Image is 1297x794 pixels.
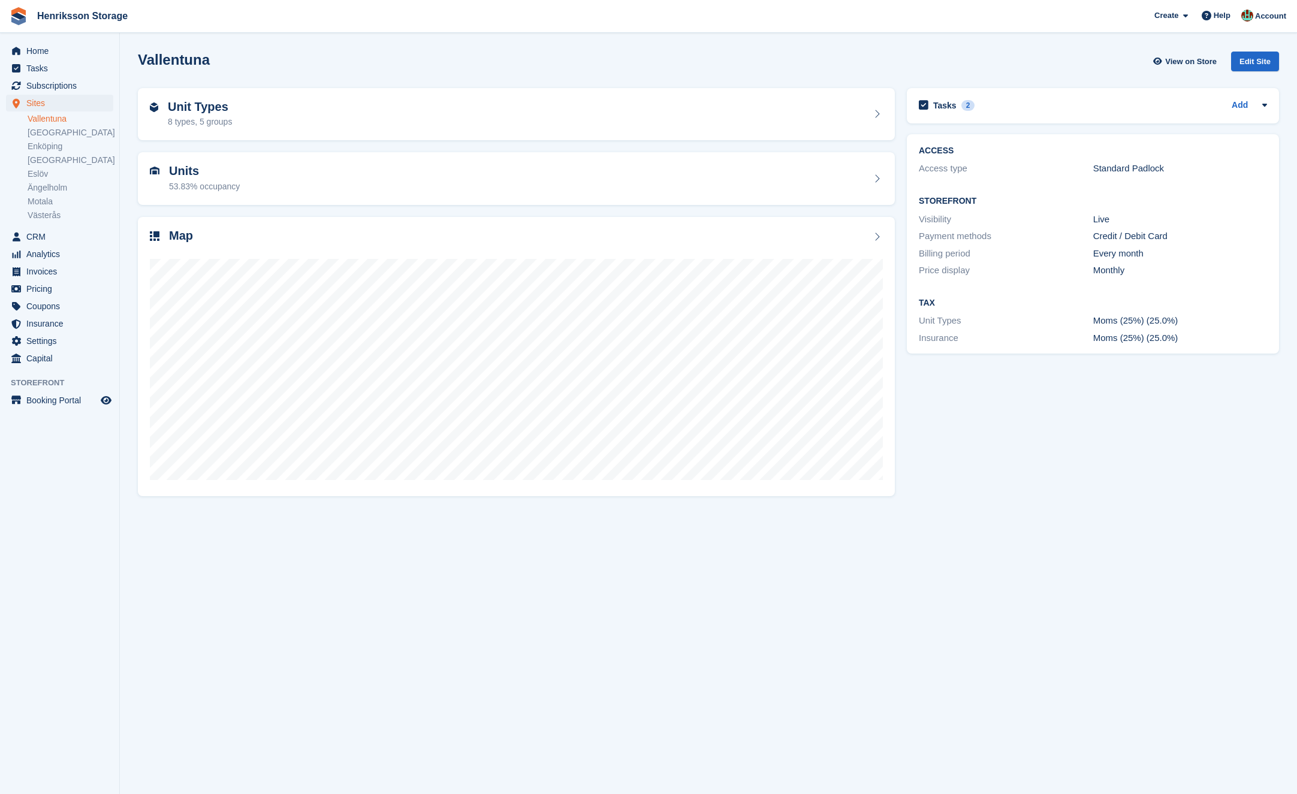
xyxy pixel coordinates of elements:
a: menu [6,60,113,77]
span: Subscriptions [26,77,98,94]
span: Help [1214,10,1230,22]
a: Henriksson Storage [32,6,132,26]
a: menu [6,315,113,332]
span: Home [26,43,98,59]
div: Payment methods [919,230,1093,243]
h2: Unit Types [168,100,232,114]
div: Access type [919,162,1093,176]
span: Insurance [26,315,98,332]
img: Isak Martinelle [1241,10,1253,22]
span: Analytics [26,246,98,262]
h2: Tax [919,298,1267,308]
a: Ängelholm [28,182,113,194]
span: Capital [26,350,98,367]
a: menu [6,280,113,297]
a: Edit Site [1231,52,1279,76]
div: 8 types, 5 groups [168,116,232,128]
div: Moms (25%) (25.0%) [1093,314,1268,328]
div: Moms (25%) (25.0%) [1093,331,1268,345]
a: Map [138,217,895,497]
div: Billing period [919,247,1093,261]
div: Unit Types [919,314,1093,328]
div: Live [1093,213,1268,227]
a: menu [6,95,113,111]
h2: Map [169,229,193,243]
div: Credit / Debit Card [1093,230,1268,243]
span: View on Store [1165,56,1217,68]
a: Units 53.83% occupancy [138,152,895,205]
h2: Tasks [933,100,957,111]
a: View on Store [1151,52,1221,71]
img: unit-type-icn-2b2737a686de81e16bb02015468b77c625bbabd49415b5ef34ead5e3b44a266d.svg [150,102,158,112]
a: menu [6,298,113,315]
img: map-icn-33ee37083ee616e46c38cad1a60f524a97daa1e2b2c8c0bc3eb3415660979fc1.svg [150,231,159,241]
span: Storefront [11,377,119,389]
div: 2 [961,100,975,111]
a: Enköping [28,141,113,152]
a: Motala [28,196,113,207]
div: Visibility [919,213,1093,227]
span: Create [1154,10,1178,22]
span: Coupons [26,298,98,315]
a: menu [6,246,113,262]
h2: Vallentuna [138,52,210,68]
a: Vallentuna [28,113,113,125]
a: menu [6,43,113,59]
div: Insurance [919,331,1093,345]
a: menu [6,333,113,349]
a: [GEOGRAPHIC_DATA] [28,127,113,138]
h2: Units [169,164,240,178]
a: Eslöv [28,168,113,180]
span: CRM [26,228,98,245]
span: Settings [26,333,98,349]
img: stora-icon-8386f47178a22dfd0bd8f6a31ec36ba5ce8667c1dd55bd0f319d3a0aa187defe.svg [10,7,28,25]
a: Västerås [28,210,113,221]
a: Unit Types 8 types, 5 groups [138,88,895,141]
h2: Storefront [919,197,1267,206]
img: unit-icn-7be61d7bf1b0ce9d3e12c5938cc71ed9869f7b940bace4675aadf7bd6d80202e.svg [150,167,159,175]
a: menu [6,263,113,280]
div: Price display [919,264,1093,277]
span: Invoices [26,263,98,280]
span: Sites [26,95,98,111]
span: Account [1255,10,1286,22]
h2: ACCESS [919,146,1267,156]
div: Edit Site [1231,52,1279,71]
div: Monthly [1093,264,1268,277]
a: menu [6,392,113,409]
a: Add [1232,99,1248,113]
span: Pricing [26,280,98,297]
div: Every month [1093,247,1268,261]
a: menu [6,350,113,367]
div: Standard Padlock [1093,162,1268,176]
a: [GEOGRAPHIC_DATA] [28,155,113,166]
a: menu [6,228,113,245]
span: Booking Portal [26,392,98,409]
div: 53.83% occupancy [169,180,240,193]
a: Preview store [99,393,113,407]
span: Tasks [26,60,98,77]
a: menu [6,77,113,94]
